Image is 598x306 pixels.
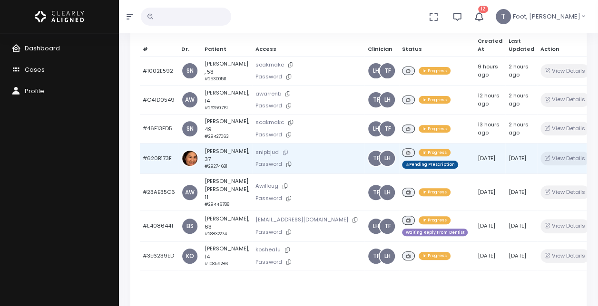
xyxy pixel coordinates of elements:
[419,67,451,75] span: In Progress
[399,34,475,57] th: Status
[540,185,589,199] button: View Details
[25,44,60,53] span: Dashboard
[182,92,197,107] a: AW
[202,34,253,57] th: Patient
[513,12,580,21] span: Foot, [PERSON_NAME]
[205,163,227,169] small: #29274681
[140,241,178,270] td: #3E6239ED
[255,101,362,111] p: Password
[540,219,589,233] button: View Details
[140,143,178,174] td: #620B173E
[182,121,197,136] a: SN
[255,245,362,255] p: koshea1u
[205,134,229,139] small: #29427063
[368,185,383,200] a: TF
[368,249,383,264] span: TF
[368,121,383,136] a: LH
[182,249,197,264] a: KO
[364,34,399,57] th: Clinician
[380,249,395,264] a: LH
[419,188,451,196] span: In Progress
[478,121,500,136] span: 13 hours ago
[419,96,451,104] span: In Progress
[496,9,511,24] span: T
[182,185,197,200] a: AW
[419,216,451,224] span: In Progress
[140,57,178,86] td: #1002E592
[255,117,362,127] p: scakmakc
[478,6,488,13] span: 12
[140,34,178,57] th: #
[255,215,362,225] p: [EMAIL_ADDRESS][DOMAIN_NAME]
[252,34,364,57] th: Access
[509,63,529,78] span: 2 hours ago
[380,63,395,78] a: TF
[509,92,529,107] span: 2 hours ago
[140,211,178,242] td: #E4086441
[509,121,529,136] span: 2 hours ago
[255,257,362,267] p: Password
[478,63,498,78] span: 9 hours ago
[509,188,526,196] span: [DATE]
[478,154,495,162] span: [DATE]
[380,151,395,166] a: LH
[380,185,395,200] a: LH
[255,72,362,82] p: Password
[368,219,383,234] span: LH
[540,64,589,78] button: View Details
[182,63,197,78] a: SN
[380,219,395,234] a: TF
[380,121,395,136] a: TF
[505,34,537,57] th: Last Updated
[255,159,362,169] p: Password
[419,125,451,133] span: In Progress
[255,147,362,157] p: snipbjud
[368,63,383,78] a: LH
[478,92,500,107] span: 12 hours ago
[402,229,468,236] span: Waiting Reply From Dentist
[478,188,495,196] span: [DATE]
[478,222,495,229] span: [DATE]
[205,231,227,237] small: #28832274
[368,92,383,107] a: TF
[205,201,229,207] small: #29446788
[140,86,178,115] td: #C41D0549
[255,181,362,191] p: Awilloug
[368,151,383,166] span: TF
[540,249,589,263] button: View Details
[35,7,84,27] img: Logo Horizontal
[25,65,45,74] span: Cases
[475,34,506,57] th: Created At
[205,76,226,82] small: #25300511
[255,60,362,70] p: scakmakc
[202,57,253,86] td: [PERSON_NAME] , 53
[202,143,253,174] td: [PERSON_NAME], 37
[255,89,362,99] p: awarrenb
[202,174,253,211] td: [PERSON_NAME] [PERSON_NAME], 11
[205,261,228,267] small: #10859286
[509,222,526,229] span: [DATE]
[182,219,197,234] a: BS
[380,92,395,107] a: LH
[540,122,589,135] button: View Details
[205,105,228,111] small: #26259761
[202,86,253,115] td: [PERSON_NAME], 14
[255,227,362,237] p: Password
[178,34,202,57] th: Dr.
